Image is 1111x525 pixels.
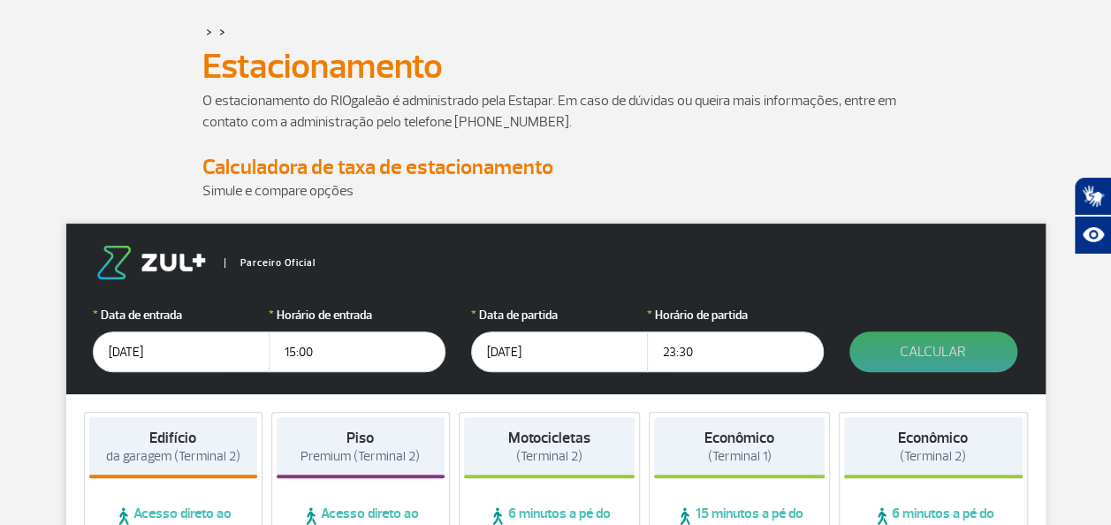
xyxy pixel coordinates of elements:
p: O estacionamento do RIOgaleão é administrado pela Estapar. Em caso de dúvidas ou queira mais info... [202,90,909,133]
strong: Edifício [149,429,196,447]
button: Abrir recursos assistivos. [1074,216,1111,255]
strong: Econômico [898,429,968,447]
input: hh: mm [269,331,445,372]
img: logo-zul.png [93,246,209,279]
font: Horário de partida [655,308,748,323]
strong: Motocicletas [508,429,590,447]
h1: Estacionamento [202,51,909,81]
span: da garagem (Terminal 2) [106,448,240,465]
h4: Calculadora de taxa de estacionamento [202,154,909,180]
input: dd/mm/aaaa [93,331,270,372]
font: Data de entrada [101,308,182,323]
button: Calcular [849,331,1017,372]
div: Plugin de acessibilidade da Hand Talk. [1074,177,1111,255]
p: Simule e compare opções [202,180,909,202]
span: Premium (Terminal 2) [301,448,420,465]
button: Abrir tradutor de língua de sinais. [1074,177,1111,216]
input: hh: mm [647,331,824,372]
font: Horário de entrada [277,308,372,323]
strong: Econômico [704,429,774,447]
input: dd/mm/aaaa [471,331,648,372]
span: (Terminal 1) [707,448,771,465]
strong: Piso [346,429,374,447]
font: Data de partida [479,308,558,323]
span: (Terminal 2) [900,448,966,465]
span: (Terminal 2) [516,448,582,465]
a: > [219,21,225,42]
span: Parceiro Oficial [224,258,316,268]
a: > [206,21,212,42]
